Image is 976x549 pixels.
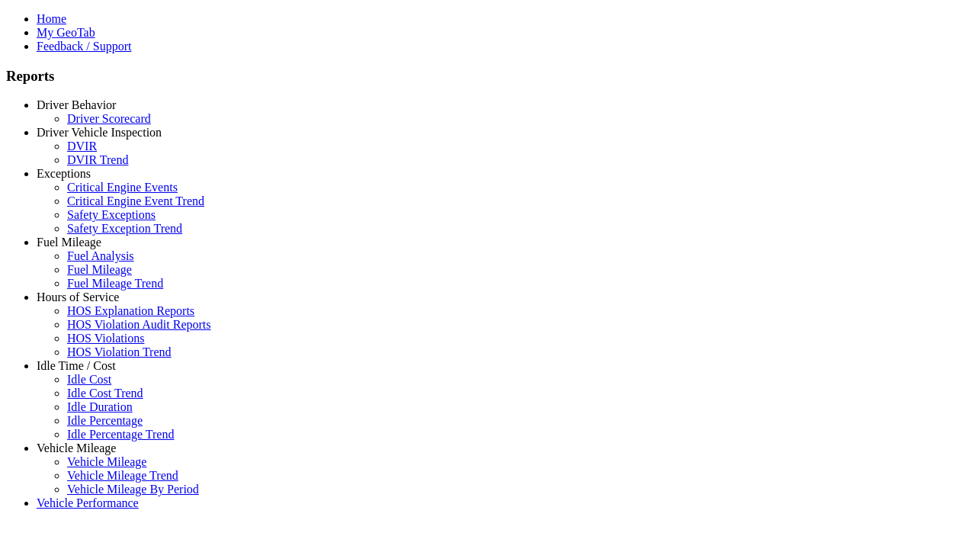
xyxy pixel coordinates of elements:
a: Fuel Analysis [67,249,134,262]
a: Idle Percentage [67,414,143,427]
a: Critical Engine Event Trend [67,194,204,207]
a: Vehicle Mileage By Period [67,483,199,496]
a: Fuel Mileage Trend [67,277,163,290]
a: DVIR Trend [67,153,128,166]
a: Idle Percentage Trend [67,428,174,441]
a: HOS Violation Trend [67,345,172,358]
a: Vehicle Mileage [37,441,116,454]
h3: Reports [6,68,970,85]
a: Safety Exception Trend [67,222,182,235]
a: Critical Engine Events [67,181,178,194]
a: Exceptions [37,167,91,180]
a: Idle Cost Trend [67,387,143,400]
a: Fuel Mileage [67,263,132,276]
a: Hours of Service [37,291,119,303]
a: Driver Vehicle Inspection [37,126,162,139]
a: Fuel Mileage [37,236,101,249]
a: DVIR [67,140,97,152]
a: Vehicle Performance [37,496,139,509]
a: My GeoTab [37,26,95,39]
a: Vehicle Mileage Trend [67,469,178,482]
a: Driver Behavior [37,98,116,111]
a: HOS Violations [67,332,144,345]
a: Idle Cost [67,373,111,386]
a: Home [37,12,66,25]
a: HOS Violation Audit Reports [67,318,211,331]
a: Safety Exceptions [67,208,156,221]
a: HOS Explanation Reports [67,304,194,317]
a: Vehicle Mileage [67,455,146,468]
a: Idle Time / Cost [37,359,116,372]
a: Driver Scorecard [67,112,151,125]
a: Feedback / Support [37,40,131,53]
a: Idle Duration [67,400,133,413]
